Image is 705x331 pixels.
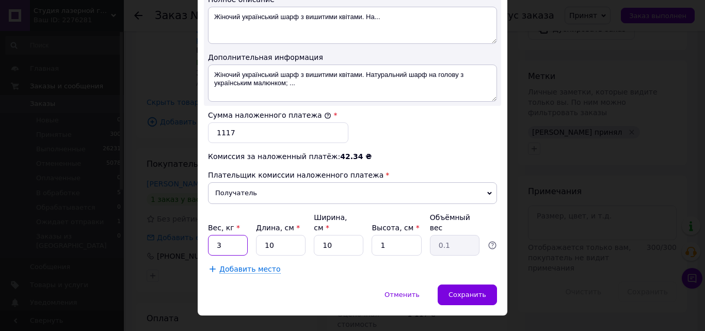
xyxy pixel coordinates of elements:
span: Получатель [208,182,497,204]
div: Дополнительная информация [208,52,497,62]
span: Добавить место [219,265,281,274]
textarea: Жіночий український шарф з вишитими квітами. Натуральний шарф на голову з українським малюнком; ... [208,65,497,102]
span: Сохранить [448,291,486,298]
label: Вес, кг [208,224,240,232]
label: Сумма наложенного платежа [208,111,331,119]
label: Ширина, см [314,213,347,232]
label: Высота, см [372,224,419,232]
span: Отменить [384,291,420,298]
label: Длина, см [256,224,300,232]
div: Объёмный вес [430,212,479,233]
span: 42.34 ₴ [340,152,372,161]
div: Комиссия за наложенный платёж: [208,151,497,162]
textarea: Жіночий український шарф з вишитими квітами. На... [208,7,497,44]
span: Плательщик комиссии наложенного платежа [208,171,383,179]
